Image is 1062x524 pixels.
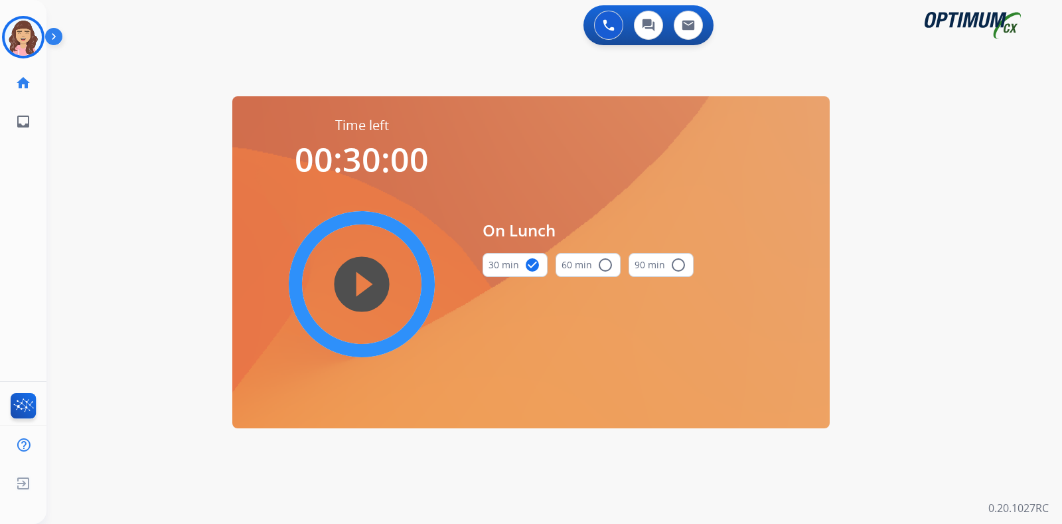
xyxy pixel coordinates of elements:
[483,218,694,242] span: On Lunch
[988,500,1049,516] p: 0.20.1027RC
[556,253,621,277] button: 60 min
[15,114,31,130] mat-icon: inbox
[5,19,42,56] img: avatar
[524,257,540,273] mat-icon: check_circle
[670,257,686,273] mat-icon: radio_button_unchecked
[597,257,613,273] mat-icon: radio_button_unchecked
[15,75,31,91] mat-icon: home
[629,253,694,277] button: 90 min
[335,116,389,135] span: Time left
[354,276,370,292] mat-icon: play_circle_filled
[483,253,548,277] button: 30 min
[295,137,429,182] span: 00:30:00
